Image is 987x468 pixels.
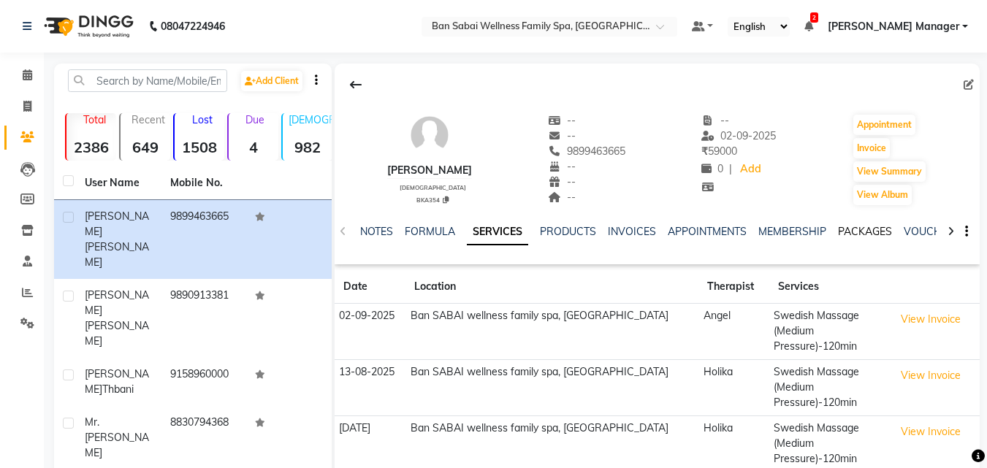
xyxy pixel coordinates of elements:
[701,162,723,175] span: 0
[769,359,889,415] td: Swedish Massage (Medium Pressure)-120min
[548,175,576,188] span: --
[853,138,890,158] button: Invoice
[102,383,134,396] span: Thbani
[66,138,116,156] strong: 2386
[698,304,769,360] td: Angel
[175,138,224,156] strong: 1508
[387,163,472,178] div: [PERSON_NAME]
[698,270,769,304] th: Therapist
[335,359,405,415] td: 13-08-2025
[701,145,708,158] span: ₹
[894,308,967,331] button: View Invoice
[85,288,149,317] span: [PERSON_NAME]
[161,358,247,406] td: 9158960000
[289,113,332,126] p: [DEMOGRAPHIC_DATA]
[85,319,149,348] span: [PERSON_NAME]
[232,113,278,126] p: Due
[810,12,818,23] span: 2
[804,20,813,33] a: 2
[340,71,371,99] div: Back to Client
[335,270,405,304] th: Date
[853,115,915,135] button: Appointment
[408,113,451,157] img: avatar
[405,270,698,304] th: Location
[729,161,732,177] span: |
[400,184,466,191] span: [DEMOGRAPHIC_DATA]
[904,225,961,238] a: VOUCHERS
[701,145,737,158] span: 59000
[229,138,278,156] strong: 4
[769,270,889,304] th: Services
[738,159,763,180] a: Add
[548,191,576,204] span: --
[85,431,149,459] span: [PERSON_NAME]
[405,304,698,360] td: Ban SABAI wellness family spa, [GEOGRAPHIC_DATA]
[360,225,393,238] a: NOTES
[608,225,656,238] a: INVOICES
[548,129,576,142] span: --
[121,138,170,156] strong: 649
[758,225,826,238] a: MEMBERSHIP
[126,113,170,126] p: Recent
[828,19,959,34] span: [PERSON_NAME] Manager
[838,225,892,238] a: PACKAGES
[393,194,472,204] div: BKA354
[548,160,576,173] span: --
[76,166,161,200] th: User Name
[548,114,576,127] span: --
[668,225,747,238] a: APPOINTMENTS
[180,113,224,126] p: Lost
[701,129,776,142] span: 02-09-2025
[72,113,116,126] p: Total
[467,219,528,245] a: SERVICES
[161,200,247,279] td: 9899463665
[241,71,302,91] a: Add Client
[85,415,99,429] span: Mr.
[853,185,912,205] button: View Album
[701,114,729,127] span: --
[161,279,247,358] td: 9890913381
[769,304,889,360] td: Swedish Massage (Medium Pressure)-120min
[335,304,405,360] td: 02-09-2025
[894,364,967,387] button: View Invoice
[405,225,455,238] a: FORMULA
[540,225,596,238] a: PRODUCTS
[283,138,332,156] strong: 982
[894,421,967,443] button: View Invoice
[548,145,625,158] span: 9899463665
[161,6,225,47] b: 08047224946
[698,359,769,415] td: Holika
[68,69,227,92] input: Search by Name/Mobile/Email/Code
[37,6,137,47] img: logo
[161,166,247,200] th: Mobile No.
[85,240,149,269] span: [PERSON_NAME]
[853,161,926,182] button: View Summary
[85,210,149,238] span: [PERSON_NAME]
[405,359,698,415] td: Ban SABAI wellness family spa, [GEOGRAPHIC_DATA]
[85,367,149,396] span: [PERSON_NAME]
